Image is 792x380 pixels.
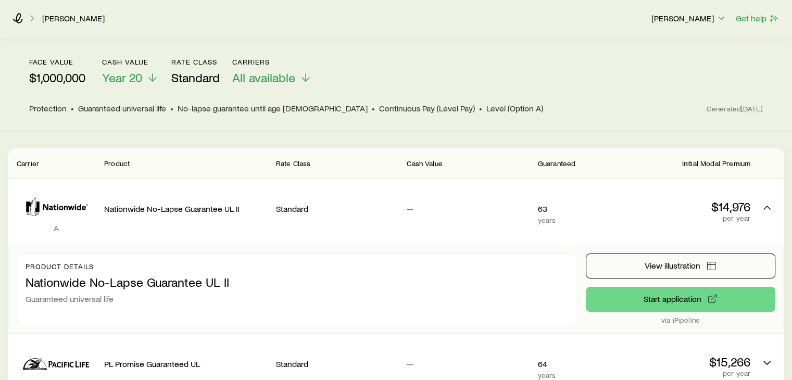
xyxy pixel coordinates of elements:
p: Guaranteed universal life [26,294,569,304]
p: Cash Value [102,58,159,66]
p: face value [29,58,85,66]
span: Initial Modal Premium [682,159,750,168]
p: via iPipeline [586,316,775,324]
button: Get help [735,12,780,24]
span: • [479,103,482,113]
span: Product [104,159,130,168]
p: 63 [538,204,620,214]
span: No-lapse guarantee until age [DEMOGRAPHIC_DATA] [178,103,368,113]
p: PL Promise Guaranteed UL [104,359,268,369]
button: [PERSON_NAME] [651,12,727,25]
p: $1,000,000 [29,70,85,85]
span: • [71,103,74,113]
span: Guaranteed [538,159,576,168]
span: Year 20 [102,70,142,85]
p: per year [628,369,750,377]
span: • [372,103,375,113]
span: Standard [171,70,220,85]
span: View illustration [644,261,700,270]
p: Product details [26,262,569,271]
p: Nationwide No-Lapse Guarantee UL II [26,275,569,289]
span: • [170,103,173,113]
p: Rate Class [171,58,220,66]
span: Level (Option A) [486,103,543,113]
button: Rate ClassStandard [171,58,220,85]
button: CarriersAll available [232,58,312,85]
p: $15,266 [628,354,750,369]
p: — [407,359,529,369]
p: Nationwide No-Lapse Guarantee UL II [104,204,268,214]
span: Protection [29,103,67,113]
p: — [407,204,529,214]
p: per year [628,214,750,222]
p: [PERSON_NAME] [651,13,726,23]
span: Continuous Pay (Level Pay) [379,103,475,113]
button: View illustration [586,254,775,278]
button: Cash ValueYear 20 [102,58,159,85]
span: Rate Class [276,159,311,168]
span: Guaranteed universal life [78,103,166,113]
p: years [538,371,620,379]
p: $14,976 [628,199,750,214]
span: [DATE] [741,104,763,113]
span: All available [232,70,295,85]
p: Carriers [232,58,312,66]
a: [PERSON_NAME] [42,14,105,23]
span: Carrier [17,159,39,168]
span: Generated [707,104,763,113]
span: Cash Value [407,159,443,168]
p: years [538,216,620,224]
p: Standard [276,204,398,214]
p: Standard [276,359,398,369]
button: via iPipeline [586,287,775,312]
p: 64 [538,359,620,369]
p: A [17,223,96,233]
